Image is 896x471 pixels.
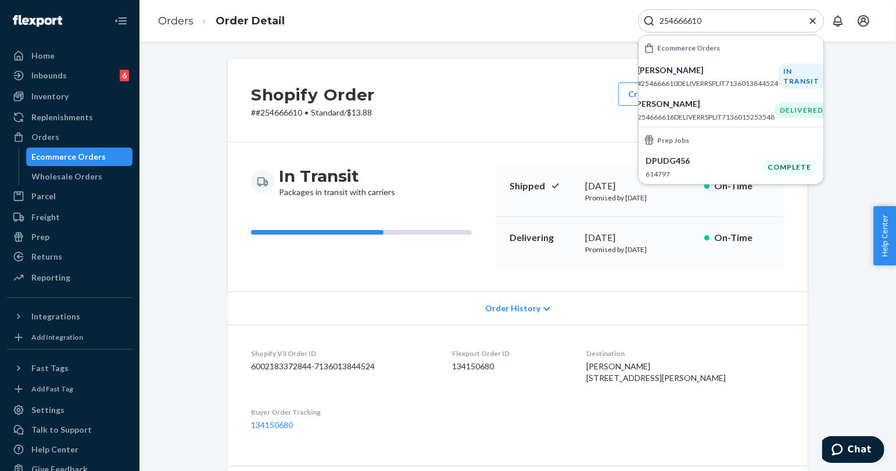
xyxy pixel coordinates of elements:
[646,169,762,179] p: 614797
[7,330,132,344] a: Add Integration
[279,166,395,198] div: Packages in transit with carriers
[618,82,694,106] button: Create Return
[120,70,129,81] div: 6
[633,98,775,110] p: [PERSON_NAME]
[7,208,132,226] a: Freight
[31,424,92,436] div: Talk to Support
[31,384,73,394] div: Add Fast Tag
[216,15,285,27] a: Order Detail
[714,179,770,193] p: On-Time
[31,272,70,283] div: Reporting
[586,361,726,383] span: [PERSON_NAME] [STREET_ADDRESS][PERSON_NAME]
[7,268,132,287] a: Reporting
[826,9,850,33] button: Open notifications
[7,87,132,106] a: Inventory
[452,361,568,372] dd: 134150680
[7,228,132,246] a: Prep
[7,359,132,377] button: Fast Tags
[655,15,798,27] input: Search Input
[109,9,132,33] button: Close Navigation
[7,420,132,439] button: Talk to Support
[31,251,62,263] div: Returns
[31,404,64,416] div: Settings
[633,112,775,122] p: #254666616DELIVERRSPLIT7136015253548
[31,91,69,102] div: Inventory
[762,160,816,174] div: Complete
[158,15,193,27] a: Orders
[251,420,293,430] a: 134150680
[7,247,132,266] a: Returns
[31,362,69,374] div: Fast Tags
[873,206,896,265] button: Help Center
[251,407,433,417] dt: Buyer Order Tracking
[31,190,56,202] div: Parcel
[7,440,132,459] a: Help Center
[26,167,133,186] a: Wholesale Orders
[7,128,132,146] a: Orders
[7,307,132,326] button: Integrations
[31,311,80,322] div: Integrations
[26,148,133,166] a: Ecommerce Orders
[7,46,132,65] a: Home
[585,245,695,254] p: Promised by [DATE]
[31,332,83,342] div: Add Integration
[643,15,655,27] svg: Search Icon
[32,171,103,182] div: Wholesale Orders
[7,187,132,206] a: Parcel
[7,382,132,396] a: Add Fast Tag
[586,348,784,358] dt: Destination
[7,401,132,419] a: Settings
[646,155,762,167] p: DPUDG456
[13,15,62,27] img: Flexport logo
[31,112,93,123] div: Replenishments
[31,131,59,143] div: Orders
[304,107,309,117] span: •
[585,179,695,193] div: [DATE]
[31,211,60,223] div: Freight
[510,179,576,193] p: Shipped
[251,348,433,358] dt: Shopify V3 Order ID
[31,50,55,62] div: Home
[31,444,78,455] div: Help Center
[637,64,779,76] p: [PERSON_NAME]
[779,63,825,89] div: IN TRANSIT
[657,136,689,144] h6: Prep Jobs
[251,82,375,107] h2: Shopify Order
[7,108,132,127] a: Replenishments
[485,303,540,314] span: Order History
[807,15,819,27] button: Close Search
[637,78,779,88] p: #254666610DELIVERRSPLIT7136013844524
[822,436,884,465] iframe: Opens a widget where you can chat to one of our agents
[279,166,395,186] h3: In Transit
[251,361,433,372] dd: 6002183372844-7136013844524
[714,231,770,245] p: On-Time
[852,9,875,33] button: Open account menu
[31,231,49,243] div: Prep
[775,102,829,118] div: DELIVERED
[657,44,720,52] h6: Ecommerce Orders
[7,66,132,85] a: Inbounds6
[149,4,294,38] ol: breadcrumbs
[251,107,375,118] p: # #254666610 / $13.88
[585,231,695,245] div: [DATE]
[452,348,568,358] dt: Flexport Order ID
[510,231,576,245] p: Delivering
[31,70,67,81] div: Inbounds
[32,151,106,163] div: Ecommerce Orders
[585,193,695,203] p: Promised by [DATE]
[311,107,344,117] span: Standard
